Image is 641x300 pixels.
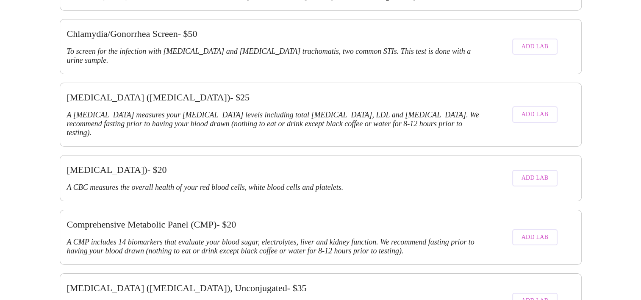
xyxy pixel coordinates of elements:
h3: [MEDICAL_DATA] ([MEDICAL_DATA]) - $ 25 [67,92,482,103]
span: Add Lab [522,232,549,243]
span: Add Lab [522,109,549,120]
h3: Chlamydia/Gonorrhea Screen - $ 50 [67,28,482,39]
button: Add Lab [512,229,558,246]
h3: [MEDICAL_DATA] ([MEDICAL_DATA]), Unconjugated - $ 35 [67,283,482,294]
h3: A CMP includes 14 biomarkers that evaluate your blood sugar, electrolytes, liver and kidney funct... [67,238,482,256]
button: Add Lab [512,39,558,55]
h3: To screen for the infection with [MEDICAL_DATA] and [MEDICAL_DATA] trachomatis, two common STIs. ... [67,47,482,65]
h3: A [MEDICAL_DATA] measures your [MEDICAL_DATA] levels including total [MEDICAL_DATA], LDL and [MED... [67,111,482,137]
h3: [MEDICAL_DATA]) - $ 20 [67,164,482,175]
button: Add Lab [512,106,558,123]
span: Add Lab [522,173,549,183]
button: Add Lab [512,170,558,186]
span: Add Lab [522,42,549,52]
h3: Comprehensive Metabolic Panel (CMP) - $ 20 [67,219,482,230]
h3: A CBC measures the overall health of your red blood cells, white blood cells and platelets. [67,183,482,192]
